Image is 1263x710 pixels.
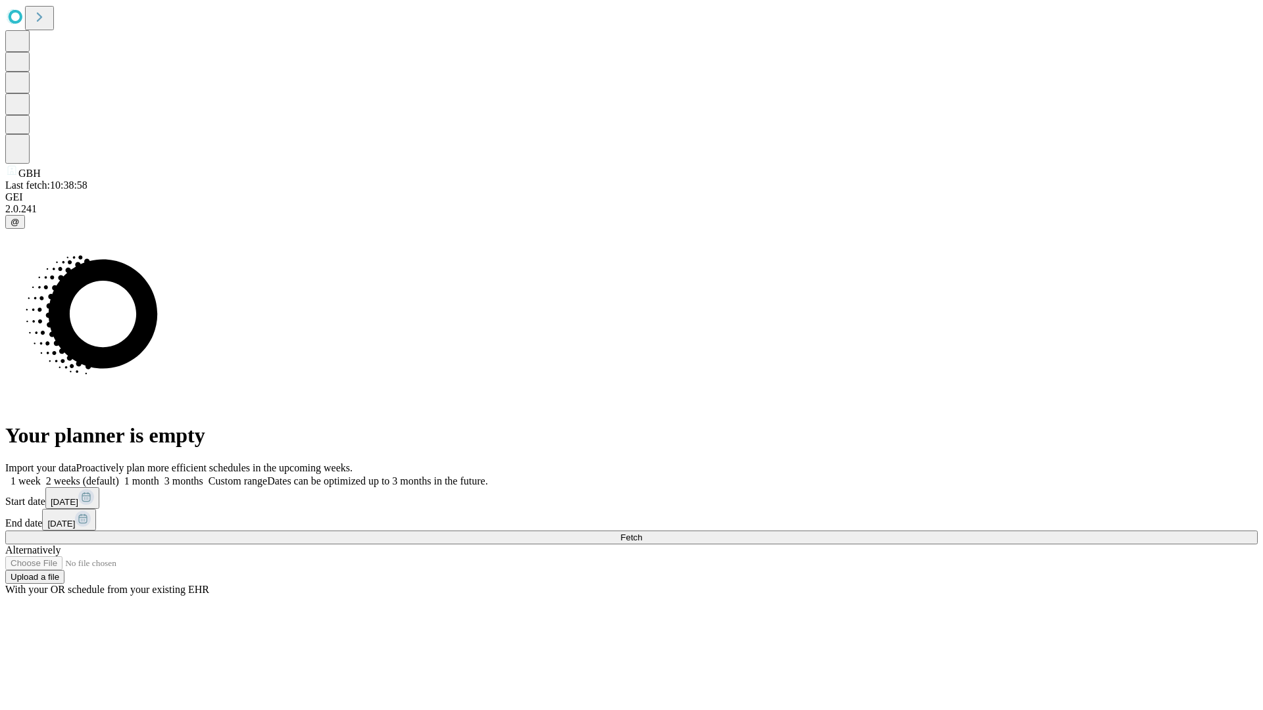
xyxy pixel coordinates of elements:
[18,168,41,179] span: GBH
[46,475,119,486] span: 2 weeks (default)
[267,475,487,486] span: Dates can be optimized up to 3 months in the future.
[42,509,96,531] button: [DATE]
[124,475,159,486] span: 1 month
[5,423,1258,448] h1: Your planner is empty
[47,519,75,529] span: [DATE]
[45,487,99,509] button: [DATE]
[76,462,353,473] span: Proactively plan more efficient schedules in the upcoming weeks.
[620,532,642,542] span: Fetch
[5,215,25,229] button: @
[5,509,1258,531] div: End date
[11,217,20,227] span: @
[5,544,61,556] span: Alternatively
[5,584,209,595] span: With your OR schedule from your existing EHR
[11,475,41,486] span: 1 week
[5,487,1258,509] div: Start date
[164,475,203,486] span: 3 months
[5,191,1258,203] div: GEI
[5,462,76,473] span: Import your data
[5,531,1258,544] button: Fetch
[5,570,64,584] button: Upload a file
[209,475,267,486] span: Custom range
[5,203,1258,215] div: 2.0.241
[5,179,87,191] span: Last fetch: 10:38:58
[51,497,78,507] span: [DATE]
